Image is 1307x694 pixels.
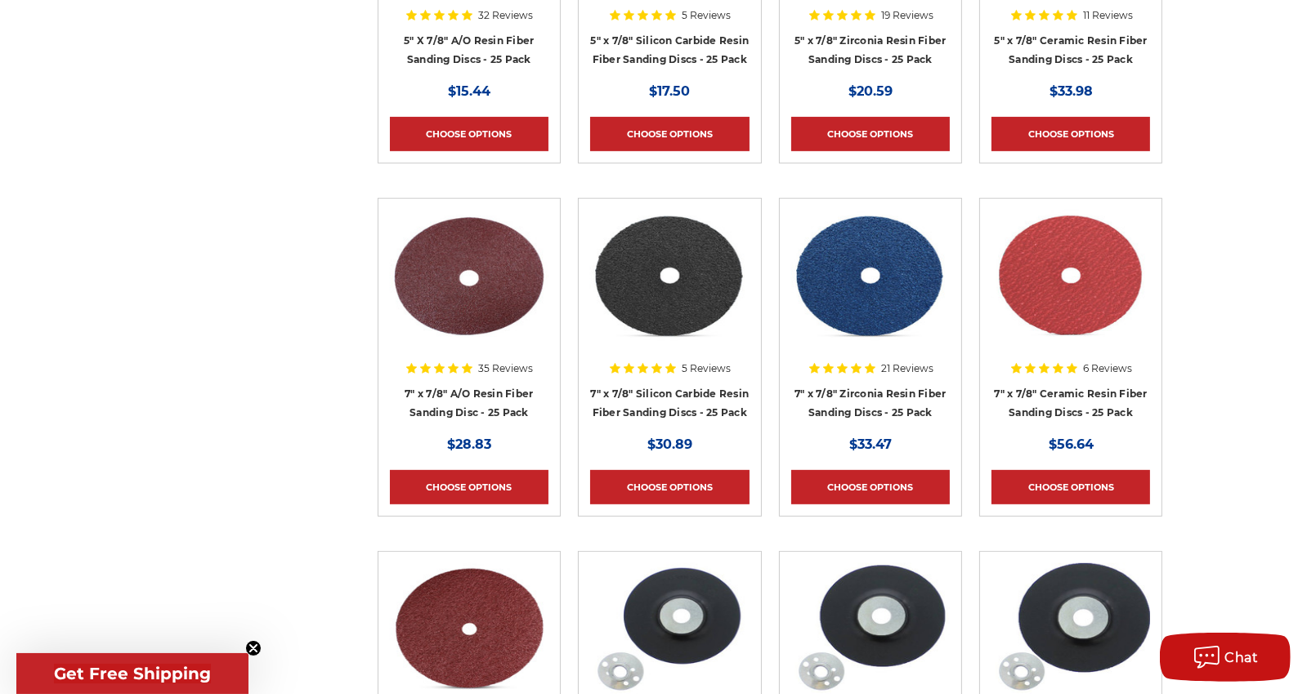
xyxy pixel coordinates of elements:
[447,437,491,452] span: $28.83
[849,437,892,452] span: $33.47
[991,563,1150,694] img: 7" Resin Fiber Rubber Backing Pad 5/8-11 nut
[390,210,548,419] a: 7 inch aluminum oxide resin fiber disc
[1225,650,1259,665] span: Chat
[991,210,1150,341] img: 7 inch ceramic resin fiber disc
[448,83,490,99] span: $15.44
[791,117,950,151] a: Choose Options
[1050,83,1093,99] span: $33.98
[590,563,749,694] img: 4-1/2" Resin Fiber Disc Backing Pad Flexible Rubber
[1049,437,1094,452] span: $56.64
[390,210,548,341] img: 7 inch aluminum oxide resin fiber disc
[791,210,950,341] img: 7 inch zirconia resin fiber disc
[848,83,893,99] span: $20.59
[590,210,749,341] img: 7 Inch Silicon Carbide Resin Fiber Disc
[649,83,690,99] span: $17.50
[590,117,749,151] a: Choose Options
[991,210,1150,419] a: 7 inch ceramic resin fiber disc
[245,640,262,656] button: Close teaser
[991,117,1150,151] a: Choose Options
[791,563,950,694] img: 5 Inch Backing Pad for resin fiber disc with 5/8"-11 locking nut rubber
[390,470,548,504] a: Choose Options
[791,470,950,504] a: Choose Options
[1160,633,1291,682] button: Chat
[390,563,548,694] img: 9" x 7/8" Aluminum Oxide Resin Fiber Disc
[791,210,950,419] a: 7 inch zirconia resin fiber disc
[647,437,692,452] span: $30.89
[991,470,1150,504] a: Choose Options
[54,664,211,683] span: Get Free Shipping
[390,117,548,151] a: Choose Options
[590,210,749,419] a: 7 Inch Silicon Carbide Resin Fiber Disc
[590,470,749,504] a: Choose Options
[16,653,248,694] div: Get Free ShippingClose teaser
